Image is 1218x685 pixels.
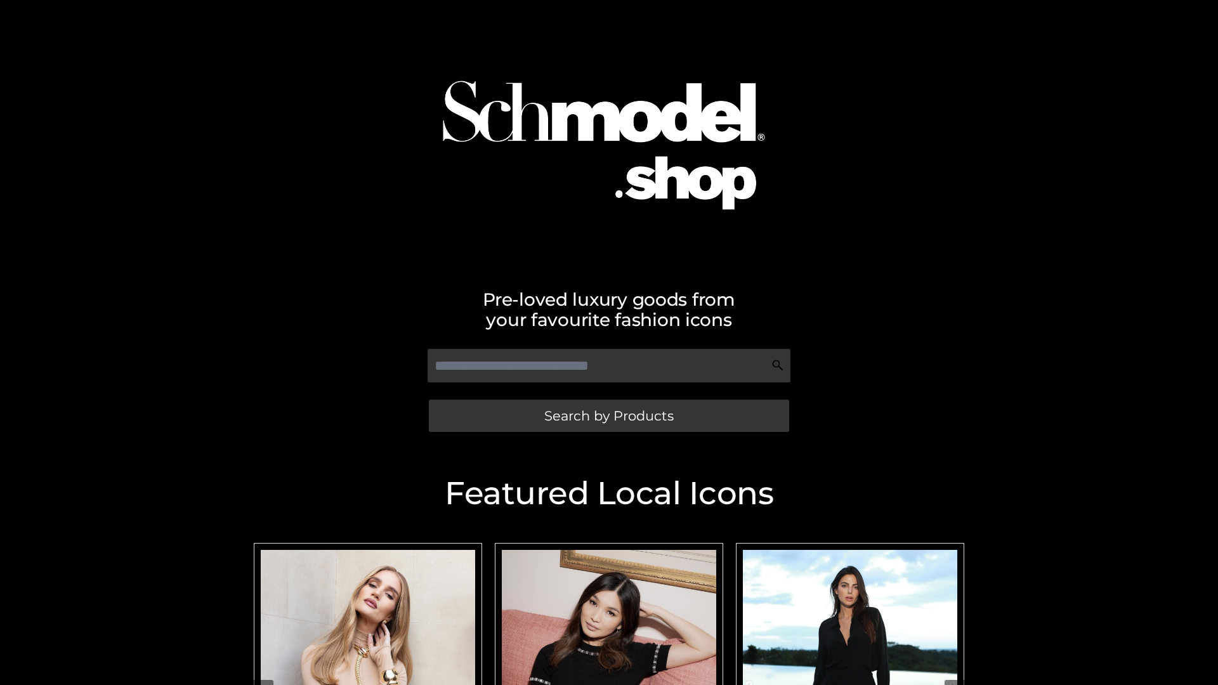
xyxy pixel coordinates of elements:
h2: Pre-loved luxury goods from your favourite fashion icons [247,289,971,330]
img: Search Icon [771,359,784,372]
h2: Featured Local Icons​ [247,478,971,509]
span: Search by Products [544,409,674,422]
a: Search by Products [429,400,789,432]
